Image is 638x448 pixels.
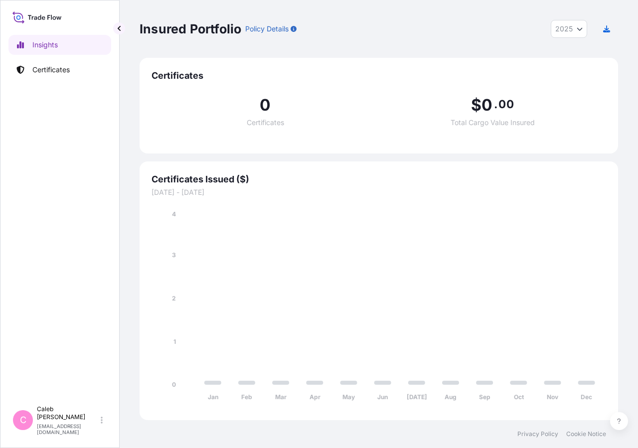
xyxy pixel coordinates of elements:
span: Certificates [247,119,284,126]
tspan: Aug [445,393,457,401]
span: Certificates [152,70,606,82]
p: Certificates [32,65,70,75]
span: $ [471,97,481,113]
tspan: Mar [275,393,287,401]
tspan: Oct [514,393,524,401]
button: Year Selector [551,20,587,38]
a: Certificates [8,60,111,80]
tspan: 2 [172,295,176,302]
p: Insured Portfolio [140,21,241,37]
span: . [494,100,497,108]
tspan: Apr [310,393,320,401]
tspan: 4 [172,210,176,218]
a: Insights [8,35,111,55]
span: Certificates Issued ($) [152,173,606,185]
span: 0 [481,97,492,113]
tspan: Dec [581,393,592,401]
p: Insights [32,40,58,50]
a: Privacy Policy [517,430,558,438]
tspan: [DATE] [407,393,427,401]
a: Cookie Notice [566,430,606,438]
tspan: Jun [377,393,388,401]
span: C [20,415,26,425]
tspan: May [342,393,355,401]
span: 2025 [555,24,573,34]
tspan: Nov [547,393,559,401]
tspan: Feb [241,393,252,401]
p: [EMAIL_ADDRESS][DOMAIN_NAME] [37,423,99,435]
span: [DATE] - [DATE] [152,187,606,197]
tspan: 0 [172,381,176,388]
tspan: Jan [208,393,218,401]
span: Total Cargo Value Insured [451,119,535,126]
tspan: Sep [479,393,490,401]
tspan: 3 [172,251,176,259]
span: 0 [260,97,271,113]
tspan: 1 [173,338,176,345]
p: Caleb [PERSON_NAME] [37,405,99,421]
span: 00 [498,100,513,108]
p: Policy Details [245,24,289,34]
